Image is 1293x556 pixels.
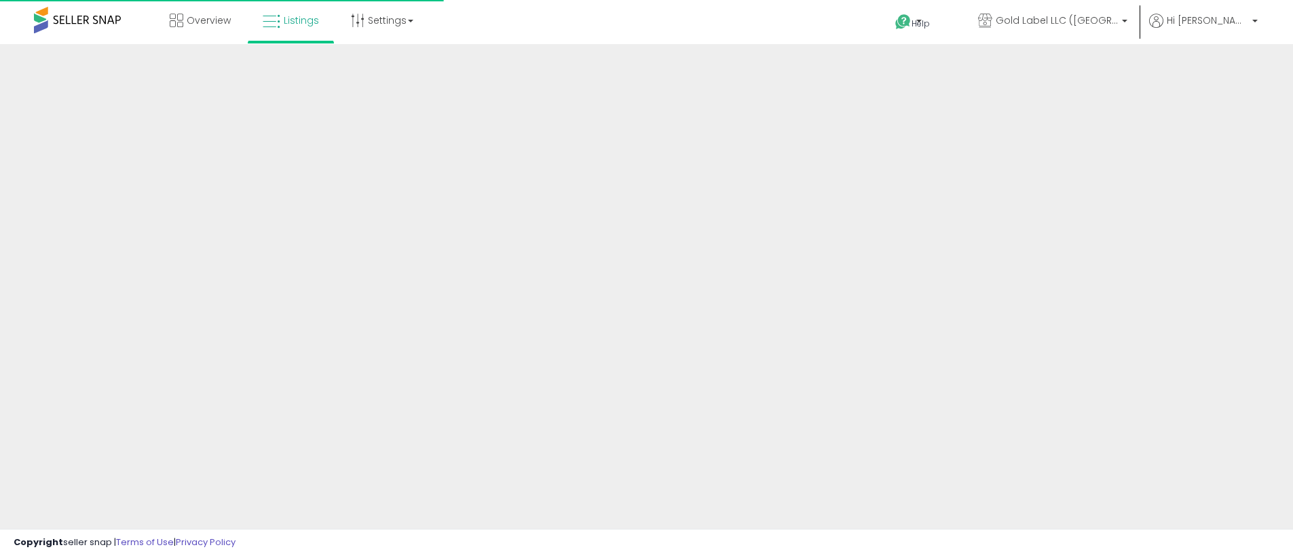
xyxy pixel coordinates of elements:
[895,14,912,31] i: Get Help
[912,18,930,29] span: Help
[116,536,174,549] a: Terms of Use
[284,14,319,27] span: Listings
[884,3,956,44] a: Help
[14,536,63,549] strong: Copyright
[996,14,1118,27] span: Gold Label LLC ([GEOGRAPHIC_DATA])
[176,536,236,549] a: Privacy Policy
[1149,14,1258,44] a: Hi [PERSON_NAME]
[14,536,236,549] div: seller snap | |
[1167,14,1248,27] span: Hi [PERSON_NAME]
[187,14,231,27] span: Overview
